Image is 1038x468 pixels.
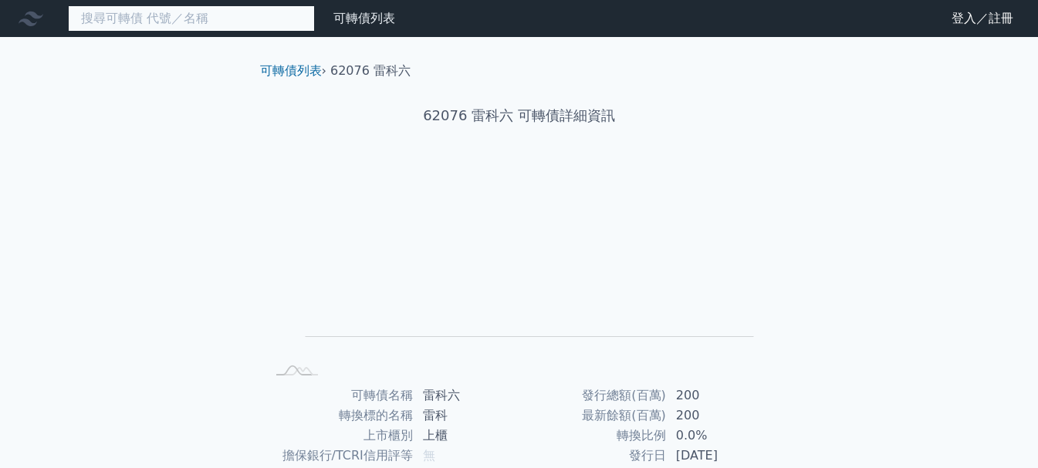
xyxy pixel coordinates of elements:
[266,446,414,466] td: 擔保銀行/TCRI信用評等
[667,426,773,446] td: 0.0%
[266,426,414,446] td: 上市櫃別
[414,426,519,446] td: 上櫃
[248,105,791,126] h1: 62076 雷科六 可轉債詳細資訊
[667,446,773,466] td: [DATE]
[667,406,773,426] td: 200
[519,406,667,426] td: 最新餘額(百萬)
[414,386,519,406] td: 雷科六
[939,6,1026,31] a: 登入／註冊
[519,446,667,466] td: 發行日
[260,62,326,80] li: ›
[266,386,414,406] td: 可轉債名稱
[519,386,667,406] td: 發行總額(百萬)
[414,406,519,426] td: 雷科
[68,5,315,32] input: 搜尋可轉債 代號／名稱
[291,175,754,359] g: Chart
[519,426,667,446] td: 轉換比例
[333,11,395,25] a: 可轉債列表
[266,406,414,426] td: 轉換標的名稱
[423,448,435,463] span: 無
[330,62,411,80] li: 62076 雷科六
[260,63,322,78] a: 可轉債列表
[667,386,773,406] td: 200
